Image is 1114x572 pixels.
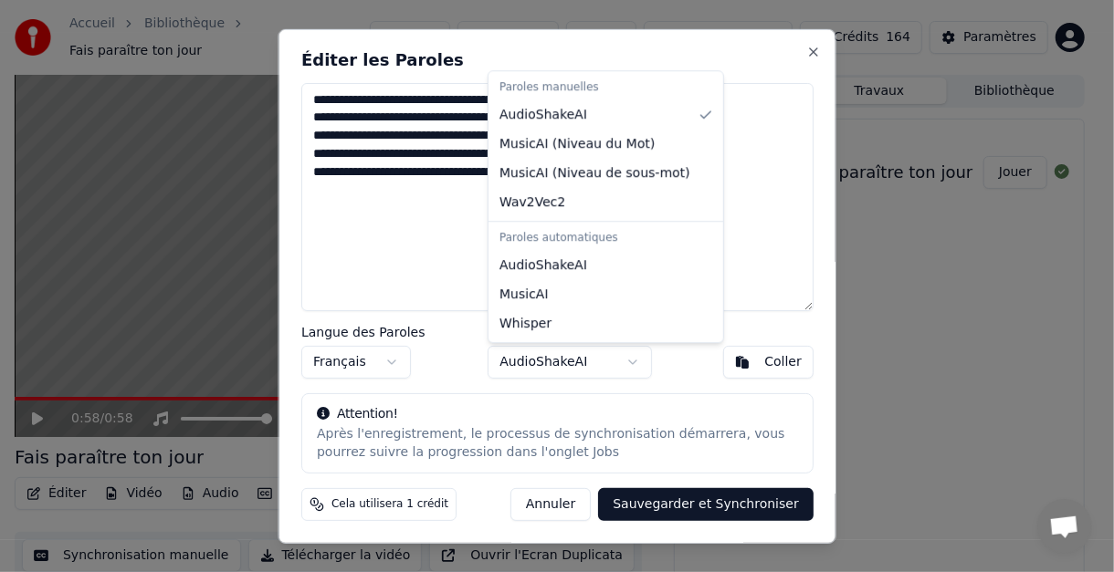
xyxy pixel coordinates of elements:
div: Paroles automatiques [492,225,720,251]
span: MusicAI ( Niveau du Mot ) [499,135,655,153]
span: AudioShakeAI [499,256,587,275]
span: Whisper [499,315,552,333]
div: Paroles manuelles [492,75,720,100]
span: Wav2Vec2 [499,193,565,212]
span: MusicAI ( Niveau de sous-mot ) [499,164,690,182]
span: AudioShakeAI [499,106,587,124]
span: MusicAI [499,286,549,304]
